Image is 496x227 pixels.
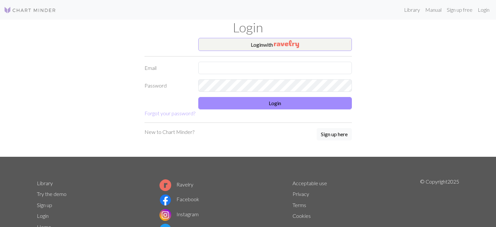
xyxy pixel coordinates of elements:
img: Ravelry logo [159,179,171,191]
a: Manual [423,3,444,16]
a: Privacy [293,191,309,197]
button: Login [198,97,352,109]
a: Try the demo [37,191,67,197]
a: Forgot your password? [144,110,195,116]
a: Sign up [37,202,52,208]
img: Logo [4,6,56,14]
img: Instagram logo [159,209,171,221]
a: Library [37,180,53,186]
a: Sign up here [317,128,352,141]
a: Cookies [293,213,311,219]
a: Library [401,3,423,16]
h1: Login [33,20,463,35]
img: Facebook logo [159,194,171,206]
a: Login [475,3,492,16]
a: Sign up free [444,3,475,16]
a: Instagram [159,211,199,217]
img: Ravelry [274,40,299,48]
a: Facebook [159,196,199,202]
p: New to Chart Minder? [144,128,194,136]
a: Terms [293,202,306,208]
button: Loginwith [198,38,352,51]
a: Ravelry [159,181,193,187]
a: Acceptable use [293,180,327,186]
button: Sign up here [317,128,352,140]
label: Email [141,62,194,74]
label: Password [141,79,194,92]
a: Login [37,213,49,219]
